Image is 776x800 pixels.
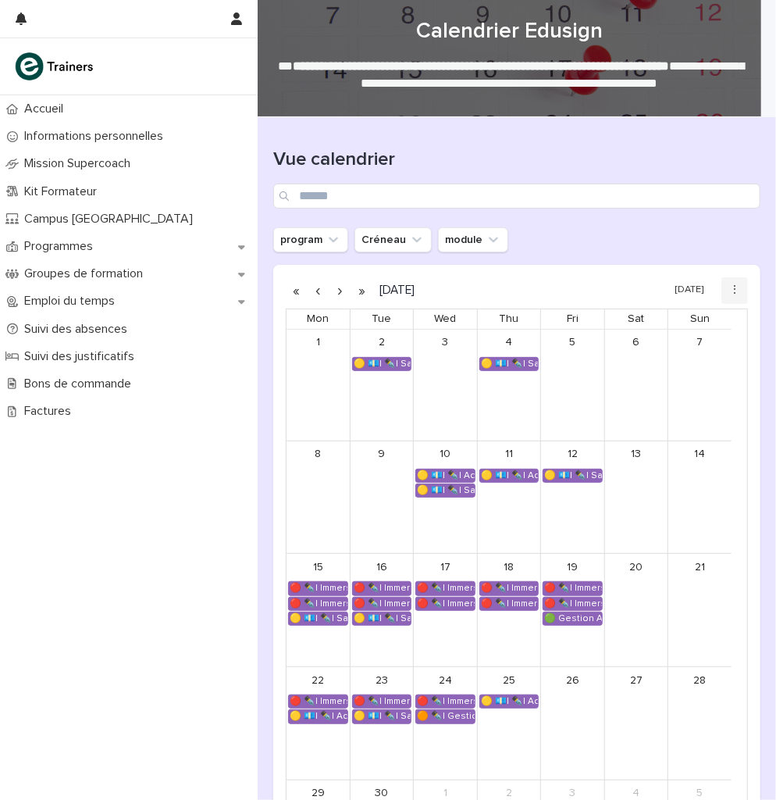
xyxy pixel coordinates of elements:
[668,667,732,780] td: September 28, 2025
[416,582,474,595] div: 🔴 ✒️| Immersion Entreprise - Immersion tutorée
[273,184,760,209] input: Search
[543,598,601,610] div: 🔴 ✒️| Immersion Entreprise - Immersion tutorée
[414,554,477,667] td: September 17, 2025
[688,442,713,467] a: September 14, 2025
[477,330,540,441] td: September 4, 2025
[329,278,351,303] button: Next month
[477,441,540,554] td: September 11, 2025
[350,667,413,780] td: September 23, 2025
[416,710,474,723] div: 🟠 ✒️| Gestion Opérationnelle - Cérémonie de Clôture
[305,330,330,355] a: September 1, 2025
[497,668,521,693] a: September 25, 2025
[668,441,732,554] td: September 14, 2025
[438,227,508,252] button: module
[477,554,540,667] td: September 18, 2025
[369,309,395,329] a: Tuesday
[18,129,176,144] p: Informations personnelles
[541,667,604,780] td: September 26, 2025
[496,309,521,329] a: Thursday
[541,330,604,441] td: September 5, 2025
[304,309,332,329] a: Monday
[18,212,205,227] p: Campus [GEOGRAPHIC_DATA]
[541,554,604,667] td: September 19, 2025
[18,102,76,116] p: Accueil
[18,156,143,171] p: Mission Supercoach
[688,668,713,693] a: September 28, 2025
[350,554,413,667] td: September 16, 2025
[604,667,667,780] td: September 27, 2025
[624,330,649,355] a: September 6, 2025
[414,330,477,441] td: September 3, 2025
[667,279,711,302] button: [DATE]
[604,554,667,667] td: September 20, 2025
[433,330,458,355] a: September 3, 2025
[353,710,411,723] div: 🟡 💶| ✒️| Savoir-être métier - Mobilisation et valorisation de ses forces et talents
[289,612,347,625] div: 🟡 💶| ✒️| Savoir-être métier - Communication interpersonnelle avec les personnes accompagnées et l...
[305,668,330,693] a: September 22, 2025
[416,598,474,610] div: 🔴 ✒️| Immersion Entreprise - Immersion tutorée
[287,667,350,780] td: September 22, 2025
[287,554,350,667] td: September 15, 2025
[433,442,458,467] a: September 10, 2025
[369,442,394,467] a: September 9, 2025
[351,278,373,303] button: Next year
[497,442,521,467] a: September 11, 2025
[564,309,582,329] a: Friday
[560,330,585,355] a: September 5, 2025
[668,330,732,441] td: September 7, 2025
[286,278,308,303] button: Previous year
[543,612,601,625] div: 🟢 Gestion Administrative - Pré-rentrée
[497,555,521,580] a: September 18, 2025
[416,470,474,482] div: 🟡 💶| ✒️| Accompagnement Immersion - Préparation de l'immersion tutorée
[18,404,84,419] p: Factures
[18,349,147,364] p: Suivi des justificatifs
[289,582,347,595] div: 🔴 ✒️| Immersion Entreprise - Immersion tutorée
[354,227,432,252] button: Créneau
[369,555,394,580] a: September 16, 2025
[668,554,732,667] td: September 21, 2025
[289,598,347,610] div: 🔴 ✒️| Immersion Entreprise - Immersion tutorée
[480,470,538,482] div: 🟡 💶| ✒️| Accompagnement Immersion - Préparation de l'immersion tutorée
[480,598,538,610] div: 🔴 ✒️| Immersion Entreprise - Immersion tutorée
[289,695,347,708] div: 🔴 ✒️| Immersion Entreprise - Immersion tutorée
[624,668,649,693] a: September 27, 2025
[369,668,394,693] a: September 23, 2025
[688,555,713,580] a: September 21, 2025
[18,294,127,309] p: Emploi du temps
[560,442,585,467] a: September 12, 2025
[350,441,413,554] td: September 9, 2025
[624,442,649,467] a: September 13, 2025
[369,330,394,355] a: September 2, 2025
[414,667,477,780] td: September 24, 2025
[433,555,458,580] a: September 17, 2025
[604,330,667,441] td: September 6, 2025
[273,19,746,45] h1: Calendrier Edusign
[433,668,458,693] a: September 24, 2025
[12,51,98,82] img: K0CqGN7SDeD6s4JG8KQk
[353,358,411,370] div: 🟡 💶| ✒️| Savoir-être métier - Relation Client
[273,227,348,252] button: program
[416,484,474,497] div: 🟡 💶| ✒️| Savoir-être métier - Gestion des émotions et du stress
[480,695,538,708] div: 🟡 💶| ✒️| Accompagnement Immersion - Retour de l'immersion tutorée
[625,309,647,329] a: Saturday
[353,612,411,625] div: 🟡 💶| ✒️| Savoir-être métier - Communication interpersonnelle avec les personnes accompagnées et l...
[287,441,350,554] td: September 8, 2025
[289,710,347,723] div: 🟡 💶| ✒️| Accompagnement Immersion - Retour de l'immersion tutorée
[18,322,140,337] p: Suivi des absences
[353,598,411,610] div: 🔴 ✒️| Immersion Entreprise - Immersion tutorée
[350,330,413,441] td: September 2, 2025
[18,239,105,254] p: Programmes
[604,441,667,554] td: September 13, 2025
[543,582,601,595] div: 🔴 ✒️| Immersion Entreprise - Immersion tutorée
[353,695,411,708] div: 🔴 ✒️| Immersion Entreprise - Immersion tutorée
[273,148,760,171] h1: Vue calendrier
[416,695,474,708] div: 🔴 ✒️| Immersion Entreprise - Immersion tutorée
[624,555,649,580] a: September 20, 2025
[305,555,330,580] a: September 15, 2025
[18,377,144,391] p: Bons de commande
[560,555,585,580] a: September 19, 2025
[18,184,109,199] p: Kit Formateur
[18,266,155,281] p: Groupes de formation
[353,582,411,595] div: 🔴 ✒️| Immersion Entreprise - Immersion tutorée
